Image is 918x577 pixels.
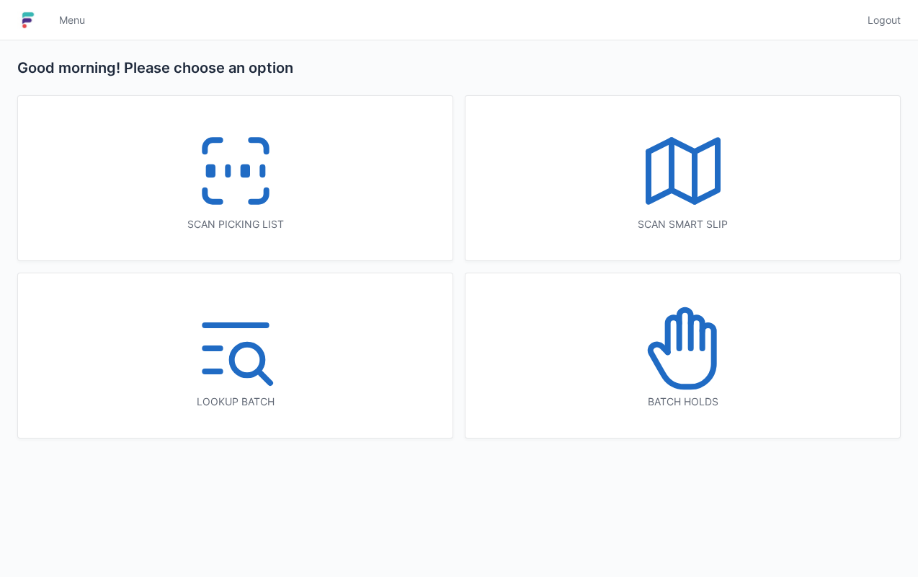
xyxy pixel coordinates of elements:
[59,13,85,27] span: Menu
[17,9,39,32] img: logo-small.jpg
[17,58,901,78] h2: Good morning! Please choose an option
[17,273,453,439] a: Lookup batch
[494,395,871,409] div: Batch holds
[47,217,424,232] div: Scan picking list
[494,217,871,232] div: Scan smart slip
[859,7,901,33] a: Logout
[868,13,901,27] span: Logout
[465,95,901,261] a: Scan smart slip
[47,395,424,409] div: Lookup batch
[50,7,94,33] a: Menu
[17,95,453,261] a: Scan picking list
[465,273,901,439] a: Batch holds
